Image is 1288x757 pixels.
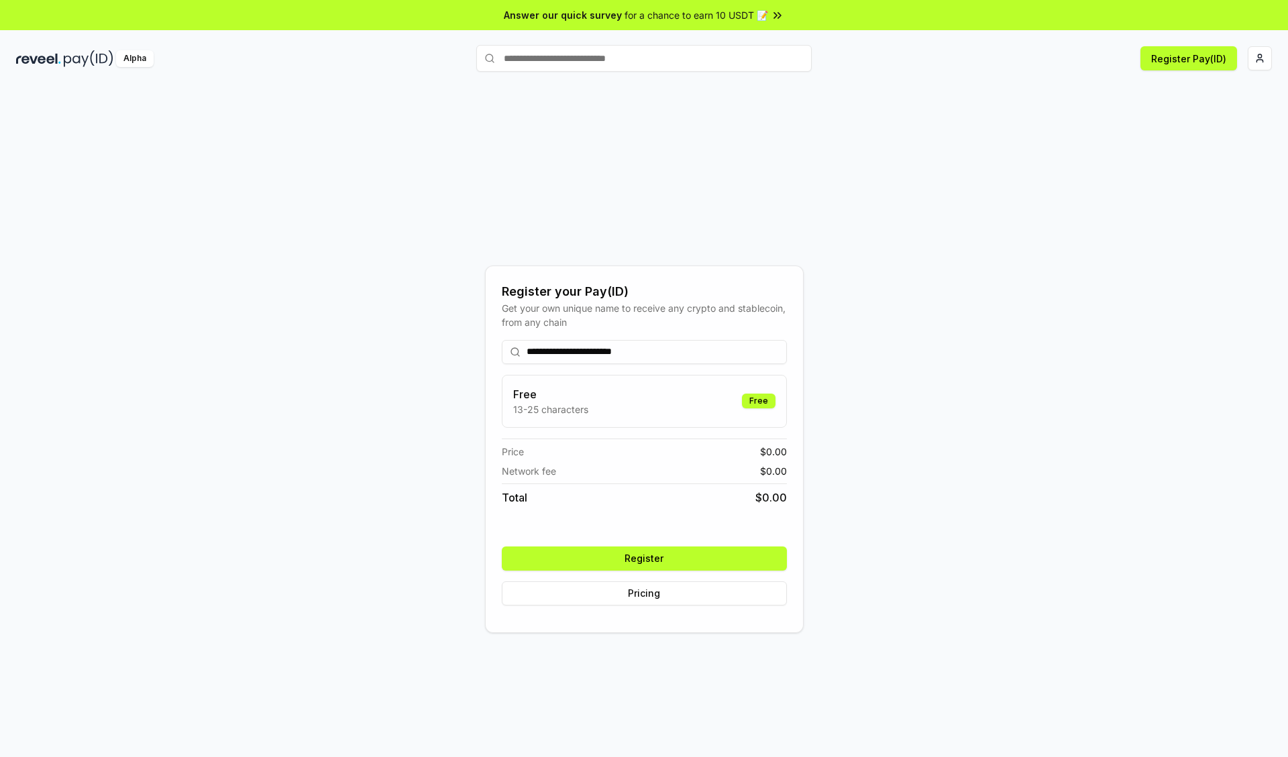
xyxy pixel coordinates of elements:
[513,386,588,402] h3: Free
[504,8,622,22] span: Answer our quick survey
[116,50,154,67] div: Alpha
[755,489,787,506] span: $ 0.00
[502,301,787,329] div: Get your own unique name to receive any crypto and stablecoin, from any chain
[760,445,787,459] span: $ 0.00
[625,8,768,22] span: for a chance to earn 10 USDT 📝
[16,50,61,67] img: reveel_dark
[502,464,556,478] span: Network fee
[502,581,787,605] button: Pricing
[513,402,588,416] p: 13-25 characters
[760,464,787,478] span: $ 0.00
[64,50,113,67] img: pay_id
[502,546,787,571] button: Register
[742,394,775,408] div: Free
[502,445,524,459] span: Price
[1140,46,1237,70] button: Register Pay(ID)
[502,282,787,301] div: Register your Pay(ID)
[502,489,527,506] span: Total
